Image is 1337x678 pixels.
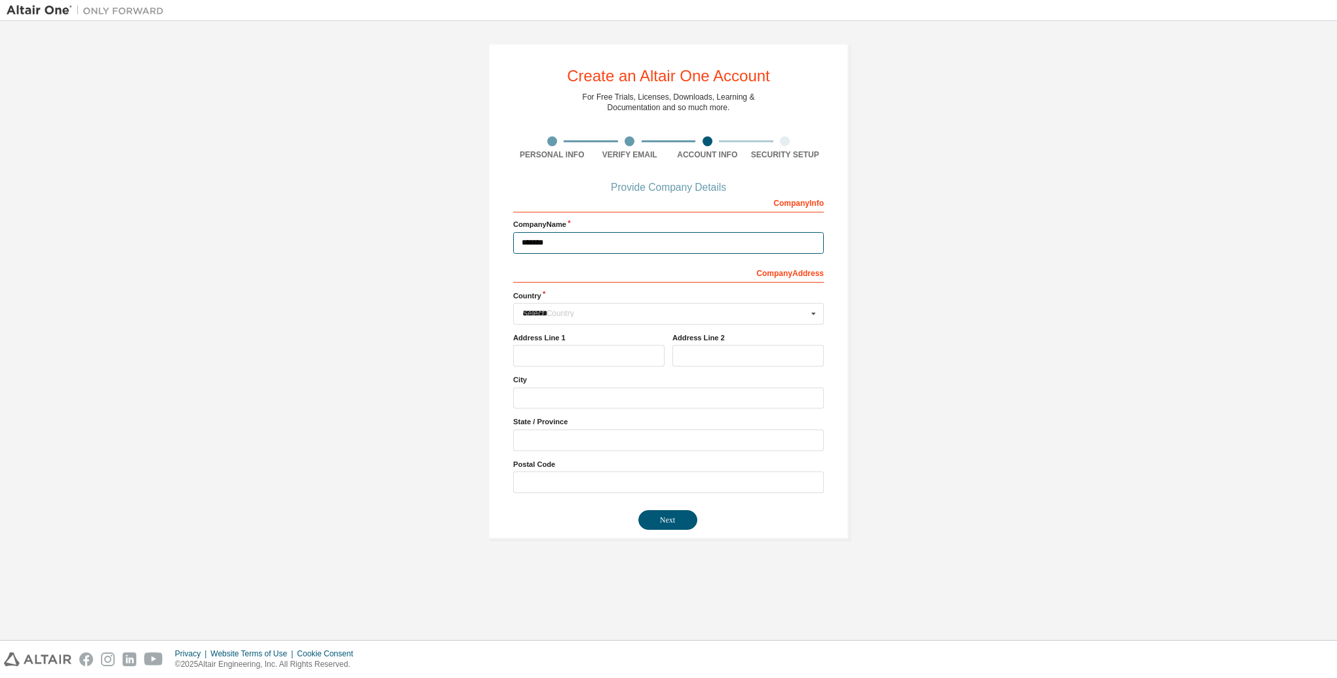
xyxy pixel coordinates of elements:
[513,290,824,301] label: Country
[513,459,824,469] label: Postal Code
[567,68,770,84] div: Create an Altair One Account
[513,332,665,343] label: Address Line 1
[513,416,824,427] label: State / Province
[591,150,669,160] div: Verify Email
[668,150,746,160] div: Account Info
[513,191,824,212] div: Company Info
[175,659,361,670] p: © 2025 Altair Engineering, Inc. All Rights Reserved.
[746,150,824,160] div: Security Setup
[123,652,136,666] img: linkedin.svg
[513,262,824,283] div: Company Address
[513,150,591,160] div: Personal Info
[210,648,297,659] div: Website Terms of Use
[4,652,71,666] img: altair_logo.svg
[297,648,360,659] div: Cookie Consent
[101,652,115,666] img: instagram.svg
[583,92,755,113] div: For Free Trials, Licenses, Downloads, Learning & Documentation and so much more.
[7,4,170,17] img: Altair One
[175,648,210,659] div: Privacy
[79,652,93,666] img: facebook.svg
[513,374,824,385] label: City
[522,309,807,317] div: Select Country
[513,184,824,191] div: Provide Company Details
[672,332,824,343] label: Address Line 2
[638,510,697,530] button: Next
[513,219,824,229] label: Company Name
[144,652,163,666] img: youtube.svg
